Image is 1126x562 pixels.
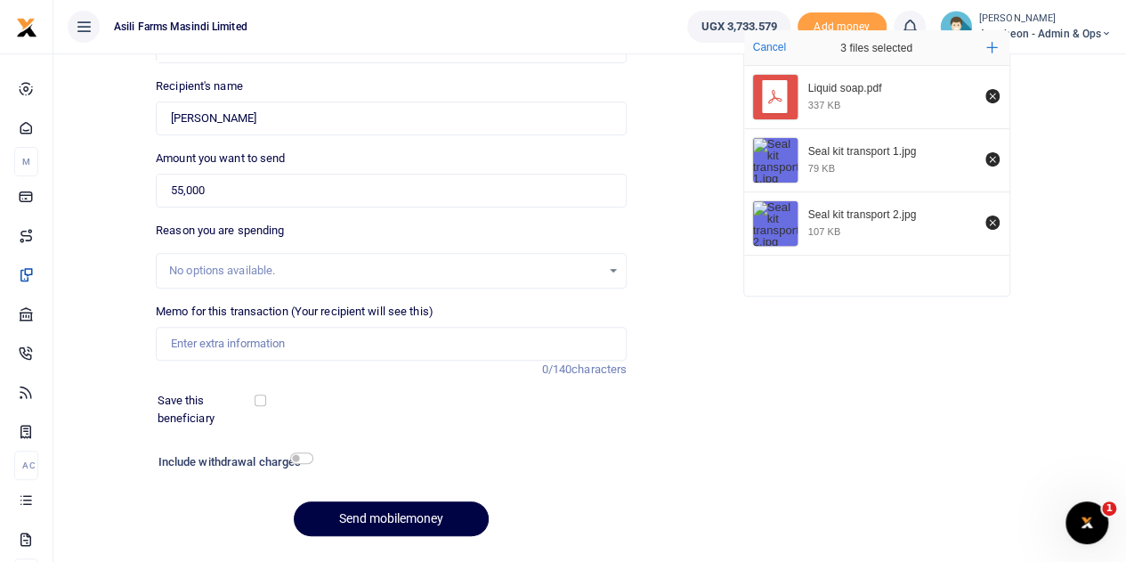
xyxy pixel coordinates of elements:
button: Add more files [979,35,1005,61]
button: Remove file [983,150,1002,169]
div: Seal kit transport 2.jpg [808,208,976,223]
button: Cancel [748,36,791,59]
div: Liquid soap.pdf [808,82,976,96]
div: File Uploader [743,29,1010,297]
a: UGX 3,733,579 [687,11,790,43]
label: Recipient's name [156,77,243,95]
div: 79 KB [808,162,835,175]
span: 1 [1102,501,1116,516]
label: Amount you want to send [156,150,285,167]
img: Seal kit transport 1.jpg [753,138,798,183]
label: Save this beneficiary [158,392,258,427]
img: profile-user [940,11,972,43]
label: Memo for this transaction (Your recipient will see this) [156,303,433,321]
div: 337 KB [808,99,841,111]
span: Asili Farms Masindi Limited [107,19,255,35]
div: Seal kit transport 1.jpg [808,145,976,159]
button: Remove file [983,86,1002,106]
span: characters [571,362,627,376]
h6: Include withdrawal charges [158,455,305,469]
small: [PERSON_NAME] [979,12,1112,27]
li: Ac [14,451,38,480]
a: profile-user [PERSON_NAME] Amatheon - Admin & Ops [940,11,1112,43]
span: Amatheon - Admin & Ops [979,26,1112,42]
div: 107 KB [808,225,841,238]
a: logo-small logo-large logo-large [16,20,37,33]
button: Remove file [983,213,1002,232]
label: Reason you are spending [156,222,284,240]
iframe: Intercom live chat [1065,501,1108,544]
img: Seal kit transport 2.jpg [753,201,798,246]
button: Send mobilemoney [294,501,489,536]
input: Enter extra information [156,327,627,361]
li: Toup your wallet [798,12,887,42]
input: Loading name... [156,102,627,135]
span: Add money [798,12,887,42]
li: M [14,147,38,176]
div: No options available. [169,262,601,280]
a: Add money [798,19,887,32]
li: Wallet ballance [680,11,797,43]
input: UGX [156,174,627,208]
img: logo-small [16,17,37,38]
span: UGX 3,733,579 [701,18,776,36]
span: 0/140 [542,362,572,376]
div: 3 files selected [801,30,952,66]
